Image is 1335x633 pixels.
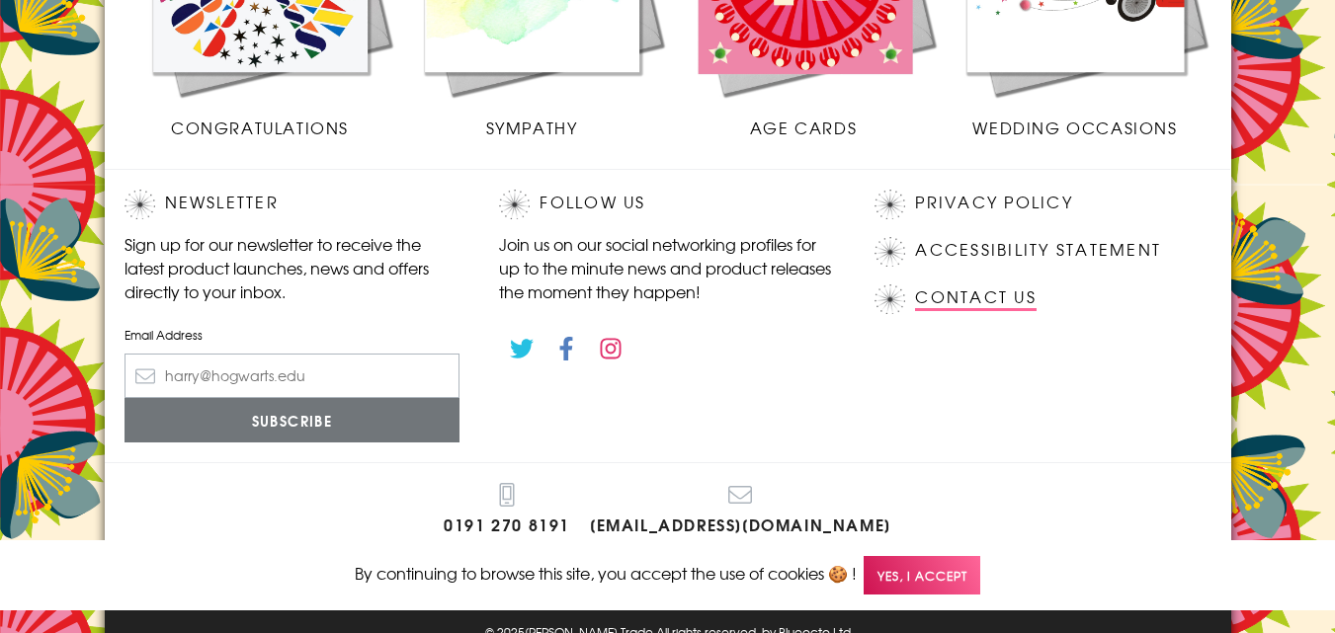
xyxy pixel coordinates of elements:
span: Yes, I accept [864,556,980,594]
a: Contact Us [915,284,1036,311]
input: Subscribe [125,398,460,442]
p: Sign up for our newsletter to receive the latest product launches, news and offers directly to yo... [125,232,460,303]
h2: Newsletter [125,190,460,219]
a: 0191 270 8191 [444,483,570,539]
a: Accessibility Statement [915,237,1161,264]
p: Join us on our social networking profiles for up to the minute news and product releases the mome... [499,232,835,303]
span: Congratulations [171,116,349,139]
h2: Follow Us [499,190,835,219]
span: Wedding Occasions [972,116,1177,139]
a: Privacy Policy [915,190,1072,216]
span: Age Cards [750,116,857,139]
label: Email Address [125,326,460,344]
a: [EMAIL_ADDRESS][DOMAIN_NAME] [590,483,891,539]
span: Sympathy [486,116,578,139]
input: harry@hogwarts.edu [125,354,460,398]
